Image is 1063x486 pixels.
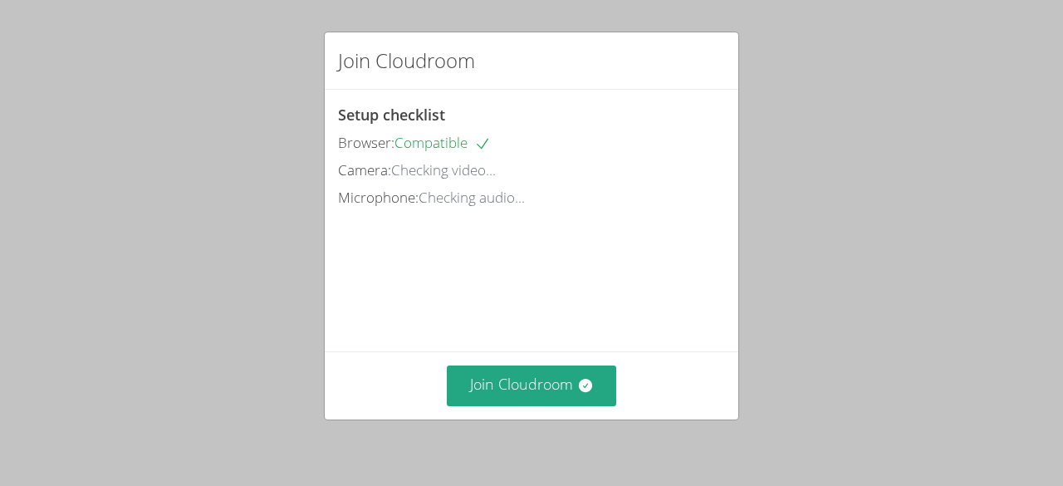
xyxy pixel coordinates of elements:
[338,188,419,207] span: Microphone:
[338,105,445,125] span: Setup checklist
[419,188,525,207] span: Checking audio...
[447,366,617,406] button: Join Cloudroom
[394,133,491,152] span: Compatible
[338,46,475,76] h2: Join Cloudroom
[391,160,496,179] span: Checking video...
[338,133,394,152] span: Browser:
[338,160,391,179] span: Camera:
